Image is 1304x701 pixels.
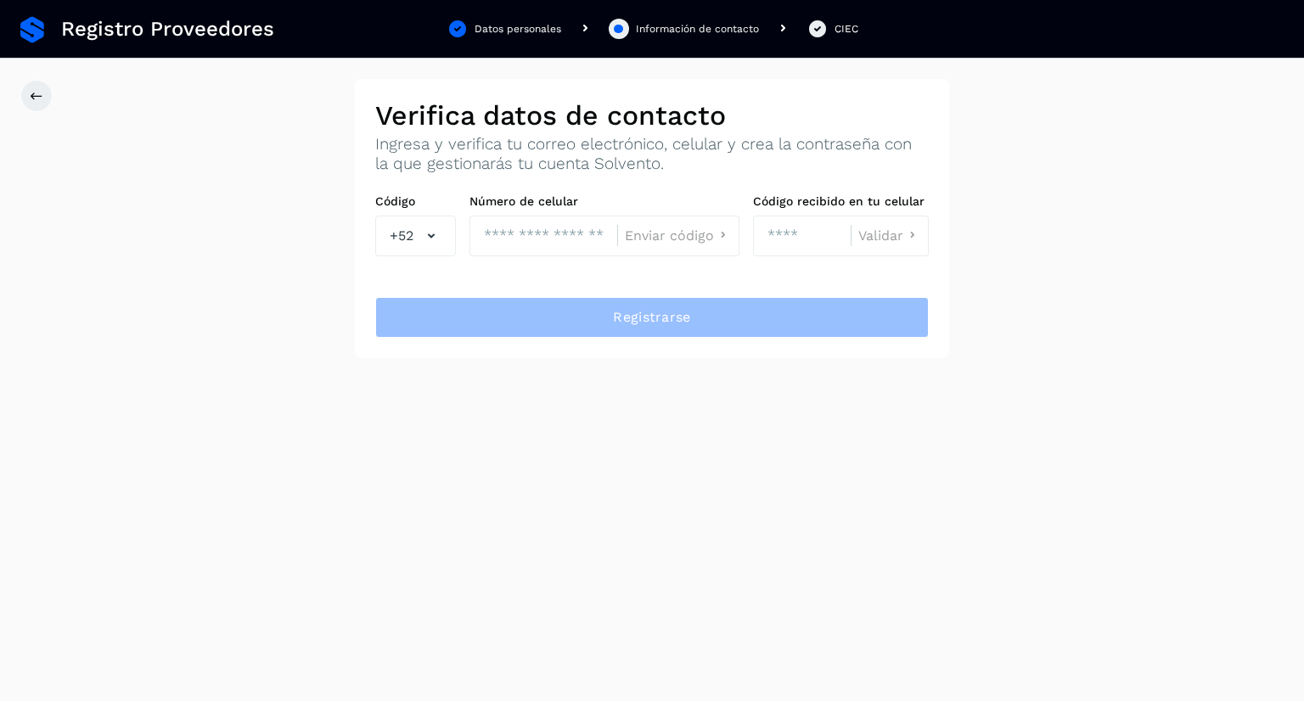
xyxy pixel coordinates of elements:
[636,21,759,36] div: Información de contacto
[375,194,456,209] label: Código
[625,227,732,244] button: Enviar código
[375,99,929,132] h2: Verifica datos de contacto
[475,21,561,36] div: Datos personales
[61,17,274,42] span: Registro Proveedores
[390,226,413,246] span: +52
[858,227,921,244] button: Validar
[835,21,858,36] div: CIEC
[625,229,714,243] span: Enviar código
[375,135,929,174] p: Ingresa y verifica tu correo electrónico, celular y crea la contraseña con la que gestionarás tu ...
[469,194,739,209] label: Número de celular
[753,194,929,209] label: Código recibido en tu celular
[375,297,929,338] button: Registrarse
[858,229,903,243] span: Validar
[613,308,690,327] span: Registrarse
